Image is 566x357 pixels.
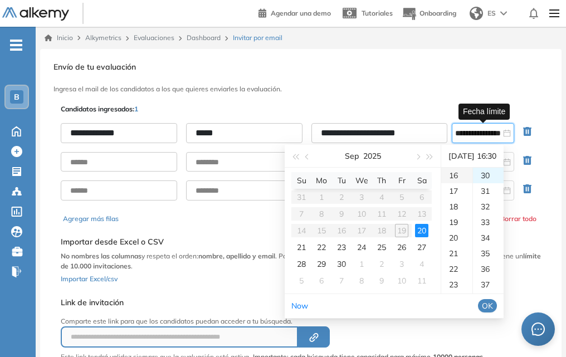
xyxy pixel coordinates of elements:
[2,7,69,21] img: Logo
[295,257,308,271] div: 28
[412,239,432,256] td: 2025-09-27
[134,105,138,113] span: 1
[395,257,408,271] div: 3
[392,172,412,189] th: Fr
[531,322,545,336] span: message
[352,256,372,272] td: 2025-10-01
[473,261,504,277] div: 36
[331,239,352,256] td: 2025-09-23
[61,252,541,270] b: límite de 10.000 invitaciones
[473,183,504,199] div: 31
[415,241,428,254] div: 27
[478,299,497,312] button: OK
[291,239,311,256] td: 2025-09-21
[295,274,308,287] div: 5
[412,172,432,189] th: Sa
[335,274,348,287] div: 7
[14,92,19,101] span: B
[315,257,328,271] div: 29
[61,237,541,247] h5: Importar desde Excel o CSV
[85,33,121,42] span: Alkymetrics
[473,168,504,183] div: 30
[61,251,541,271] p: y respeta el orden: . Podrás importar archivos de . Cada evaluación tiene un .
[233,33,282,43] span: Invitar por email
[291,301,308,311] a: Now
[331,256,352,272] td: 2025-09-30
[335,257,348,271] div: 30
[311,272,331,289] td: 2025-10-06
[441,246,472,261] div: 21
[61,316,483,326] p: Comparte este link para que los candidatos puedan acceder a tu búsqueda.
[412,256,432,272] td: 2025-10-04
[402,2,456,26] button: Onboarding
[315,241,328,254] div: 22
[412,272,432,289] td: 2025-10-11
[45,33,73,43] a: Inicio
[291,272,311,289] td: 2025-10-05
[345,145,359,167] button: Sep
[355,241,368,254] div: 24
[355,274,368,287] div: 8
[441,199,472,214] div: 18
[53,85,548,93] h3: Ingresa el mail de los candidatos a los que quieres enviarles la evaluación.
[331,272,352,289] td: 2025-10-07
[500,11,507,16] img: arrow
[412,222,432,239] td: 2025-09-20
[473,199,504,214] div: 32
[372,256,392,272] td: 2025-10-02
[392,256,412,272] td: 2025-10-03
[311,172,331,189] th: Mo
[458,104,510,120] div: Fecha límite
[61,271,118,285] button: Importar Excel/csv
[61,275,118,283] span: Importar Excel/csv
[415,224,428,237] div: 20
[335,241,348,254] div: 23
[415,257,428,271] div: 4
[61,298,483,307] h5: Link de invitación
[362,9,393,17] span: Tutoriales
[295,241,308,254] div: 21
[258,6,331,19] a: Agendar una demo
[441,168,472,183] div: 16
[473,246,504,261] div: 35
[441,214,472,230] div: 19
[446,145,499,167] div: [DATE] 16:30
[53,62,548,72] h3: Envío de tu evaluación
[392,272,412,289] td: 2025-10-10
[372,172,392,189] th: Th
[63,214,119,224] button: Agregar más filas
[473,214,504,230] div: 33
[134,33,174,42] a: Evaluaciones
[473,292,504,308] div: 38
[395,274,408,287] div: 10
[470,7,483,20] img: world
[441,277,472,292] div: 23
[363,145,381,167] button: 2025
[198,252,275,260] b: nombre, apellido y email
[545,2,564,25] img: Menu
[441,261,472,277] div: 22
[375,257,388,271] div: 2
[352,239,372,256] td: 2025-09-24
[372,272,392,289] td: 2025-10-09
[352,172,372,189] th: We
[61,252,141,260] b: No nombres las columnas
[441,230,472,246] div: 20
[375,274,388,287] div: 9
[441,183,472,199] div: 17
[500,214,536,224] button: Borrar todo
[61,104,138,114] p: Candidatos ingresados:
[473,277,504,292] div: 37
[291,256,311,272] td: 2025-09-28
[311,239,331,256] td: 2025-09-22
[392,239,412,256] td: 2025-09-26
[487,8,496,18] span: ES
[331,172,352,189] th: Tu
[352,272,372,289] td: 2025-10-08
[315,274,328,287] div: 6
[415,274,428,287] div: 11
[372,239,392,256] td: 2025-09-25
[419,9,456,17] span: Onboarding
[271,9,331,17] span: Agendar una demo
[395,241,408,254] div: 26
